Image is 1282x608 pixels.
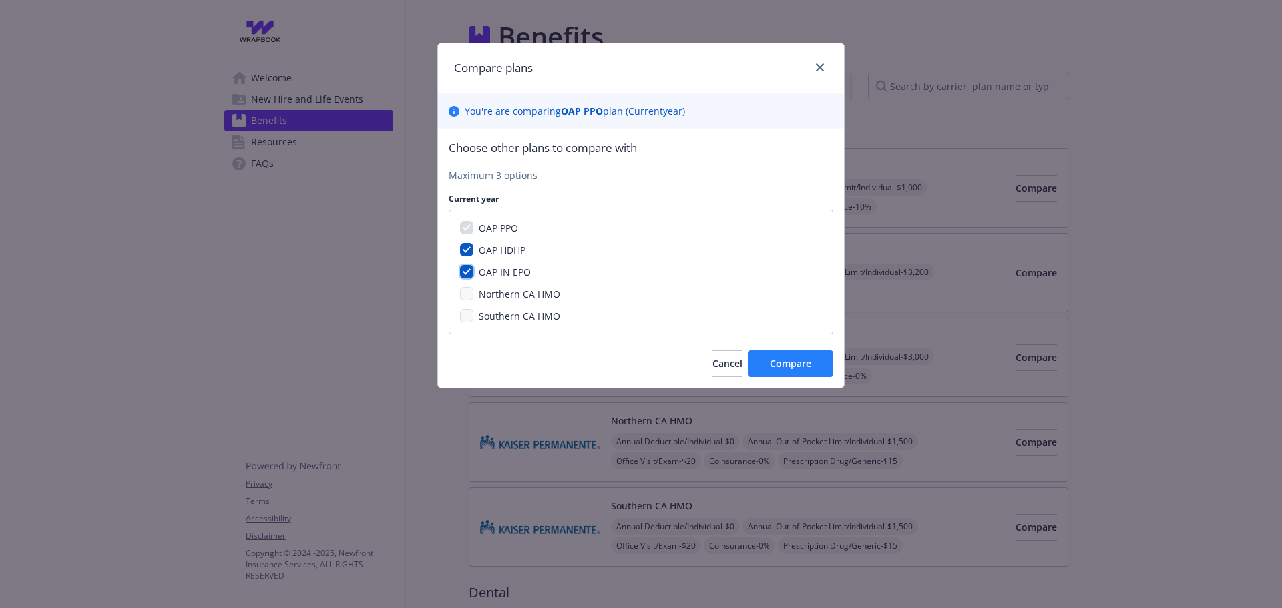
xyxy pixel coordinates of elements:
[479,244,525,256] span: OAP HDHP
[479,222,518,234] span: OAP PPO
[449,193,833,204] p: Current year
[712,350,742,377] button: Cancel
[561,105,603,117] b: OAP PPO
[465,104,685,118] p: You ' re are comparing plan ( Current year)
[770,357,811,370] span: Compare
[712,357,742,370] span: Cancel
[449,139,833,157] p: Choose other plans to compare with
[479,288,560,300] span: Northern CA HMO
[479,310,560,322] span: Southern CA HMO
[812,59,828,75] a: close
[449,168,833,182] p: Maximum 3 options
[479,266,531,278] span: OAP IN EPO
[454,59,533,77] h1: Compare plans
[748,350,833,377] button: Compare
